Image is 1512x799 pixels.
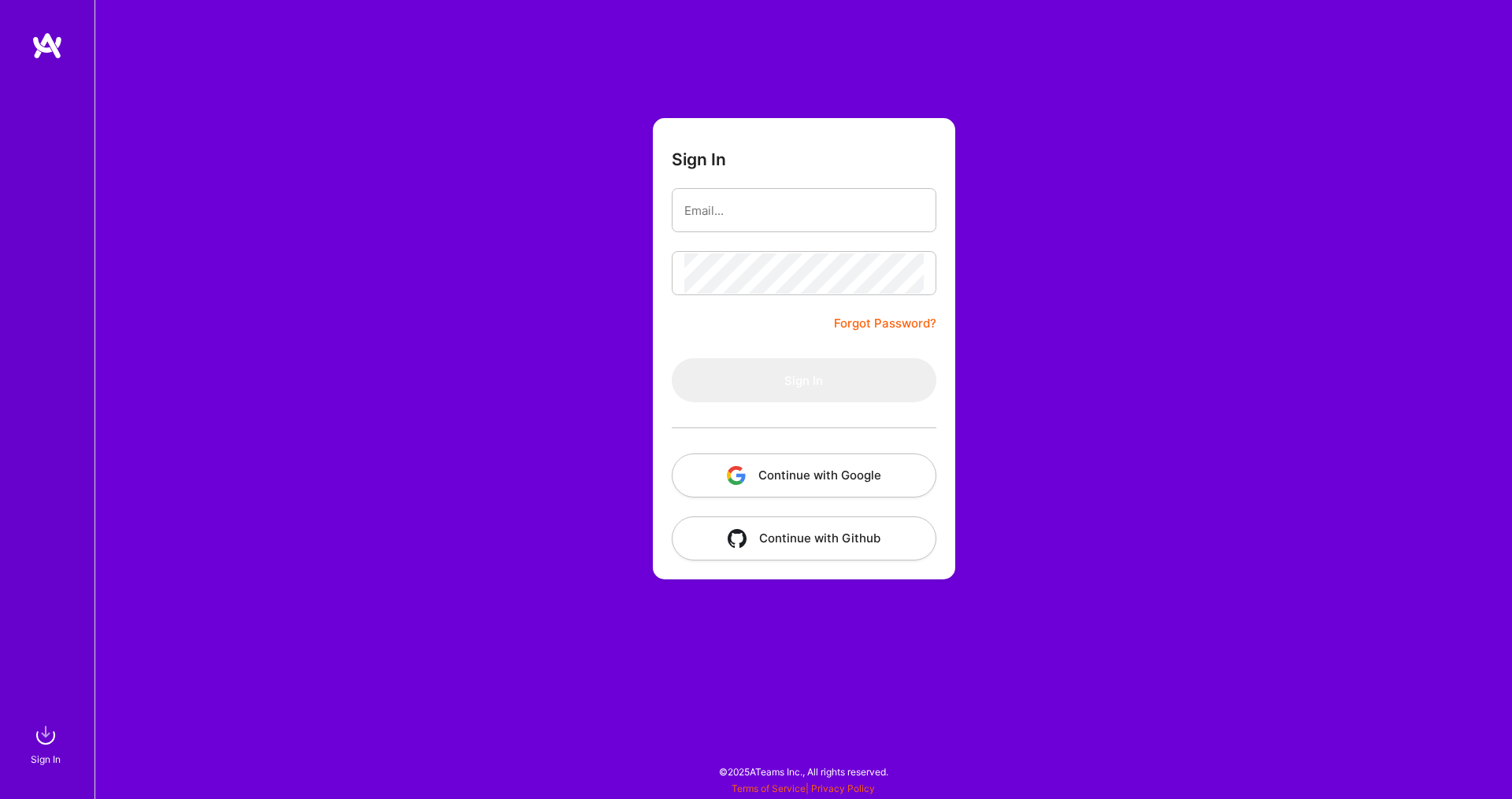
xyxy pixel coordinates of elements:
[672,150,726,169] h3: Sign In
[672,453,936,498] button: Continue with Google
[31,31,63,60] img: logo
[94,752,1512,791] div: © 2025 ATeams Inc., All rights reserved.
[811,782,875,794] a: Privacy Policy
[727,466,746,485] img: icon
[684,191,924,231] input: Email...
[732,782,875,794] span: |
[672,516,936,560] button: Continue with Github
[33,719,61,768] a: sign inSign In
[732,782,806,794] a: Terms of Service
[834,314,936,333] a: Forgot Password?
[672,358,936,402] button: Sign In
[30,719,61,751] img: sign in
[31,751,61,768] div: Sign In
[728,529,747,548] img: icon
